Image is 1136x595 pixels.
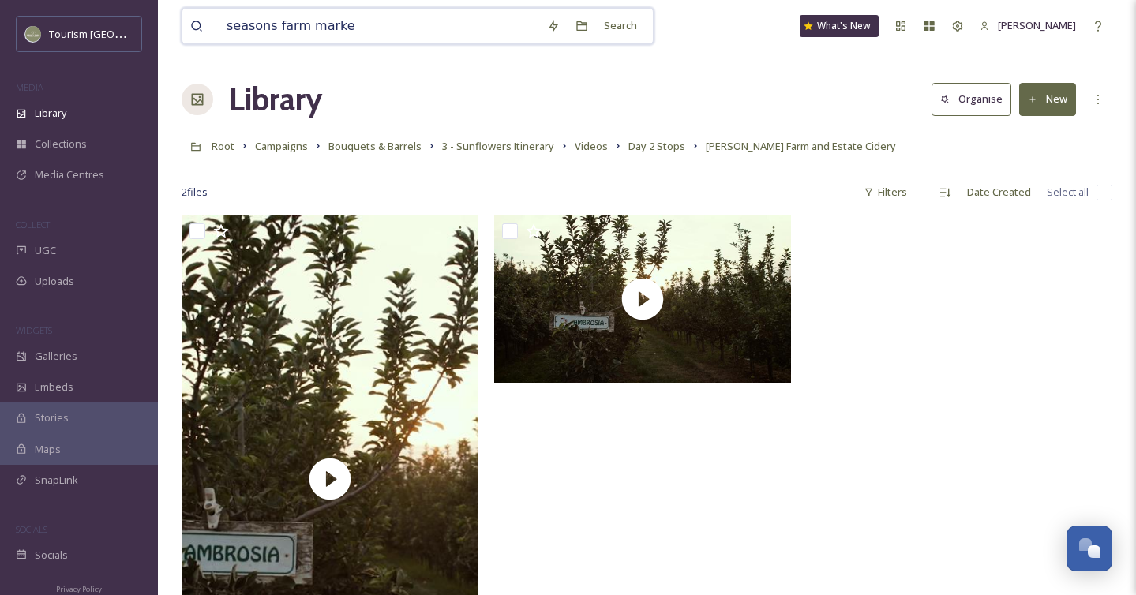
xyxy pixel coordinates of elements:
[442,139,554,153] span: 3 - Sunflowers Itinerary
[16,523,47,535] span: SOCIALS
[1067,526,1112,571] button: Open Chat
[56,584,102,594] span: Privacy Policy
[219,9,539,43] input: Search your library
[35,473,78,488] span: SnapLink
[35,137,87,152] span: Collections
[35,548,68,563] span: Socials
[328,139,422,153] span: Bouquets & Barrels
[212,139,234,153] span: Root
[35,410,69,425] span: Stories
[255,139,308,153] span: Campaigns
[1047,185,1089,200] span: Select all
[998,18,1076,32] span: [PERSON_NAME]
[628,137,685,155] a: Day 2 Stops
[229,76,322,123] a: Library
[35,167,104,182] span: Media Centres
[706,137,896,155] a: [PERSON_NAME] Farm and Estate Cidery
[800,15,879,37] a: What's New
[959,177,1039,208] div: Date Created
[16,81,43,93] span: MEDIA
[932,83,1019,115] a: Organise
[35,442,61,457] span: Maps
[16,324,52,336] span: WIDGETS
[35,106,66,121] span: Library
[442,137,554,155] a: 3 - Sunflowers Itinerary
[328,137,422,155] a: Bouquets & Barrels
[972,10,1084,41] a: [PERSON_NAME]
[182,185,208,200] span: 2 file s
[1019,83,1076,115] button: New
[49,26,190,41] span: Tourism [GEOGRAPHIC_DATA]
[16,219,50,230] span: COLLECT
[628,139,685,153] span: Day 2 Stops
[255,137,308,155] a: Campaigns
[596,10,645,41] div: Search
[35,243,56,258] span: UGC
[212,137,234,155] a: Root
[575,139,608,153] span: Videos
[932,83,1011,115] button: Organise
[35,274,74,289] span: Uploads
[35,380,73,395] span: Embeds
[25,26,41,42] img: Abbotsford_Snapsea.png
[494,215,791,383] img: thumbnail
[706,139,896,153] span: [PERSON_NAME] Farm and Estate Cidery
[35,349,77,364] span: Galleries
[856,177,915,208] div: Filters
[575,137,608,155] a: Videos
